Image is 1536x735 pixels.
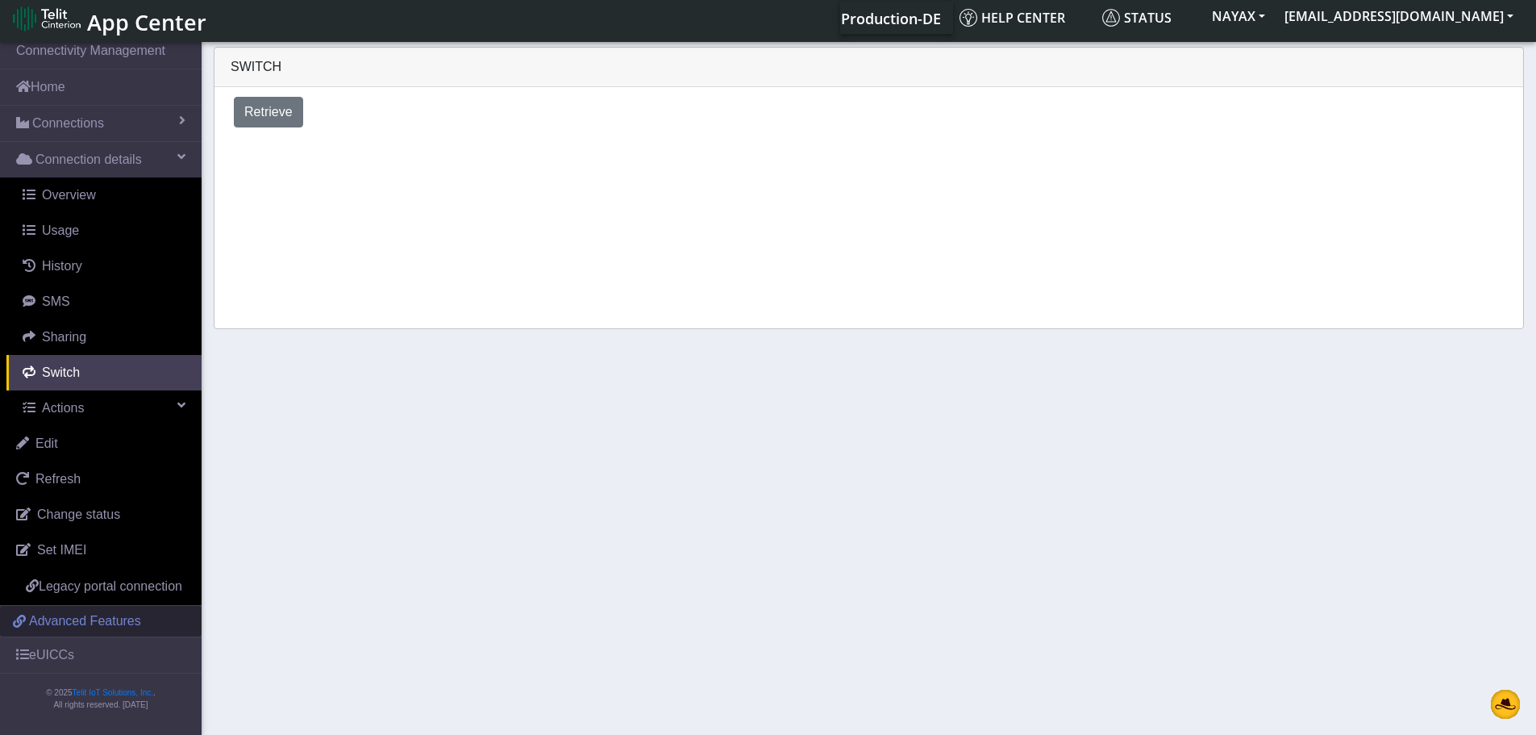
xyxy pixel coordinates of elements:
[1102,9,1120,27] img: status.svg
[6,390,202,426] a: Actions
[6,319,202,355] a: Sharing
[959,9,977,27] img: knowledge.svg
[6,248,202,284] a: History
[6,213,202,248] a: Usage
[953,2,1096,34] a: Help center
[1202,2,1275,31] button: NAYAX
[42,330,86,344] span: Sharing
[42,401,84,415] span: Actions
[32,114,104,133] span: Connections
[35,472,81,486] span: Refresh
[13,6,81,31] img: logo-telit-cinterion-gw-new.png
[13,1,204,35] a: App Center
[841,9,941,28] span: Production-DE
[35,150,142,169] span: Connection details
[42,223,79,237] span: Usage
[1102,9,1172,27] span: Status
[234,97,303,127] button: Retrieve
[6,284,202,319] a: SMS
[6,177,202,213] a: Overview
[39,579,182,593] span: Legacy portal connection
[37,507,120,521] span: Change status
[1096,2,1202,34] a: Status
[87,7,206,37] span: App Center
[959,9,1065,27] span: Help center
[35,436,58,450] span: Edit
[42,365,80,379] span: Switch
[29,612,141,631] span: Advanced Features
[231,60,281,73] span: Switch
[42,259,82,273] span: History
[73,688,153,697] a: Telit IoT Solutions, Inc.
[1275,2,1523,31] button: [EMAIL_ADDRESS][DOMAIN_NAME]
[42,188,96,202] span: Overview
[42,294,70,308] span: SMS
[244,105,293,119] span: Retrieve
[37,543,86,557] span: Set IMEI
[6,355,202,390] a: Switch
[840,2,940,34] a: Your current platform instance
